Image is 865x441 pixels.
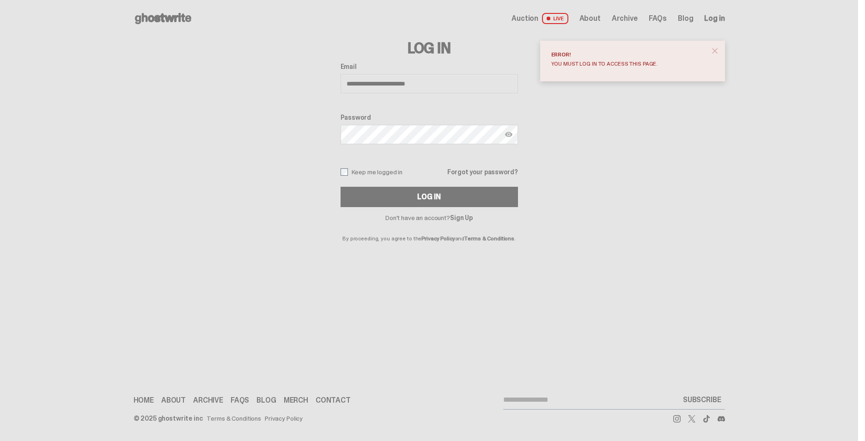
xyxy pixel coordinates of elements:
[649,15,667,22] a: FAQs
[341,187,518,207] button: Log In
[341,168,403,176] label: Keep me logged in
[512,15,538,22] span: Auction
[612,15,638,22] a: Archive
[579,15,601,22] a: About
[542,13,568,24] span: LIVE
[284,397,308,404] a: Merch
[341,63,518,70] label: Email
[256,397,276,404] a: Blog
[134,415,203,422] div: © 2025 ghostwrite inc
[464,235,514,242] a: Terms & Conditions
[341,221,518,241] p: By proceeding, you agree to the and .
[447,169,518,175] a: Forgot your password?
[551,52,707,57] div: Error!
[704,15,725,22] a: Log in
[341,114,518,121] label: Password
[707,43,723,59] button: close
[341,41,518,55] h3: Log In
[678,15,693,22] a: Blog
[341,168,348,176] input: Keep me logged in
[450,214,473,222] a: Sign Up
[341,214,518,221] p: Don't have an account?
[512,13,568,24] a: Auction LIVE
[193,397,223,404] a: Archive
[207,415,261,422] a: Terms & Conditions
[417,193,440,201] div: Log In
[505,131,512,138] img: Show password
[134,397,154,404] a: Home
[421,235,455,242] a: Privacy Policy
[161,397,186,404] a: About
[316,397,351,404] a: Contact
[231,397,249,404] a: FAQs
[679,391,725,409] button: SUBSCRIBE
[551,61,707,67] div: You must log in to access this page.
[265,415,303,422] a: Privacy Policy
